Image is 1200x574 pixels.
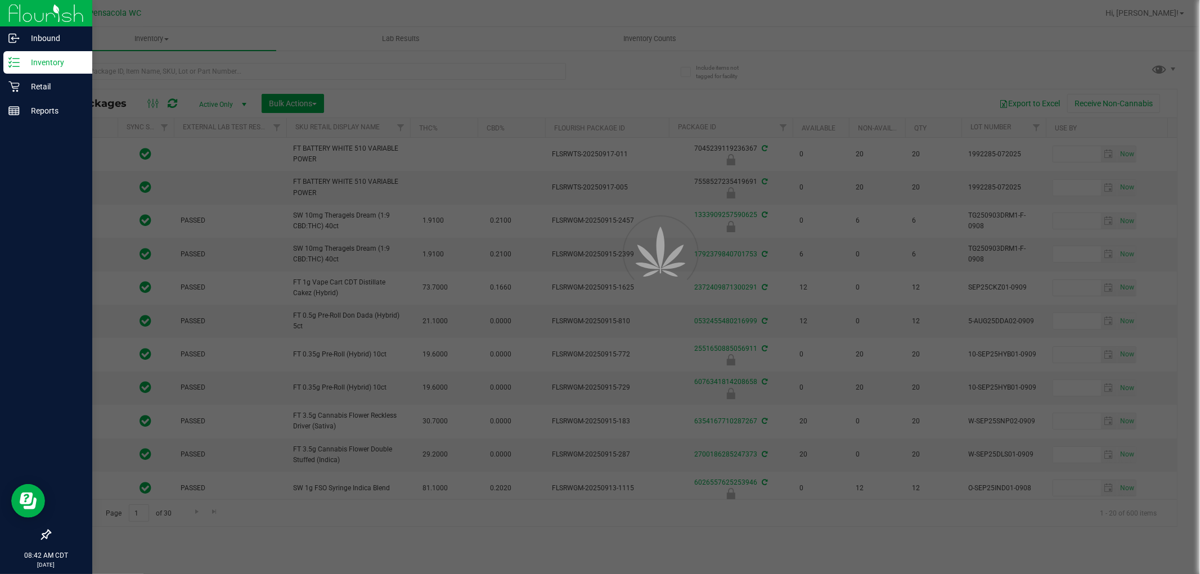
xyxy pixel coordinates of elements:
[8,33,20,44] inline-svg: Inbound
[20,56,87,69] p: Inventory
[8,105,20,116] inline-svg: Reports
[8,57,20,68] inline-svg: Inventory
[5,550,87,561] p: 08:42 AM CDT
[8,81,20,92] inline-svg: Retail
[20,104,87,117] p: Reports
[11,484,45,518] iframe: Resource center
[5,561,87,569] p: [DATE]
[20,80,87,93] p: Retail
[20,31,87,45] p: Inbound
